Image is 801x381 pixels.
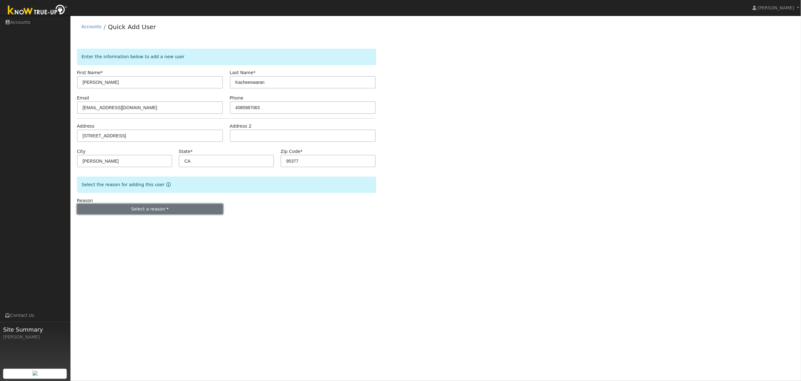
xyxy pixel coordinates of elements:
[300,149,302,154] span: Required
[179,148,193,155] label: State
[3,334,67,340] div: [PERSON_NAME]
[108,23,156,31] a: Quick Add User
[77,95,89,101] label: Email
[3,325,67,334] span: Site Summary
[81,24,101,29] a: Accounts
[230,95,244,101] label: Phone
[33,371,38,376] img: retrieve
[253,70,256,75] span: Required
[5,3,70,18] img: Know True-Up
[230,69,256,76] label: Last Name
[77,148,86,155] label: City
[230,123,252,130] label: Address 2
[77,49,376,65] div: Enter the information below to add a new user
[758,5,794,10] span: [PERSON_NAME]
[77,123,95,130] label: Address
[165,182,171,187] a: Reason for new user
[281,148,302,155] label: Zip Code
[77,69,103,76] label: First Name
[190,149,193,154] span: Required
[77,197,93,204] label: Reason
[77,204,223,215] button: Select a reason
[77,177,376,193] div: Select the reason for adding this user
[101,70,103,75] span: Required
